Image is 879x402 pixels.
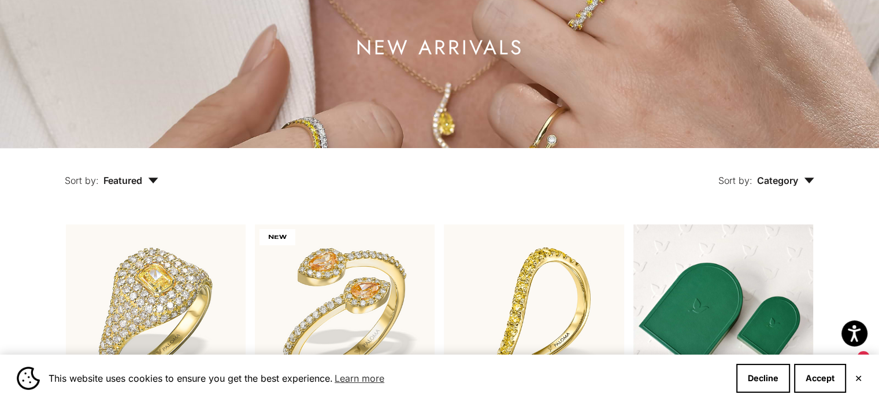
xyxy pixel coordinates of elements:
[356,40,524,55] h1: NEW ARRIVALS
[794,364,846,393] button: Accept
[259,229,295,245] span: NEW
[49,370,727,387] span: This website uses cookies to ensure you get the best experience.
[855,375,862,382] button: Close
[718,175,752,186] span: Sort by:
[736,364,790,393] button: Decline
[38,148,185,197] button: Sort by: Featured
[103,175,158,186] span: Featured
[65,175,99,186] span: Sort by:
[333,370,386,387] a: Learn more
[757,175,814,186] span: Category
[692,148,841,197] button: Sort by: Category
[17,367,40,390] img: Cookie banner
